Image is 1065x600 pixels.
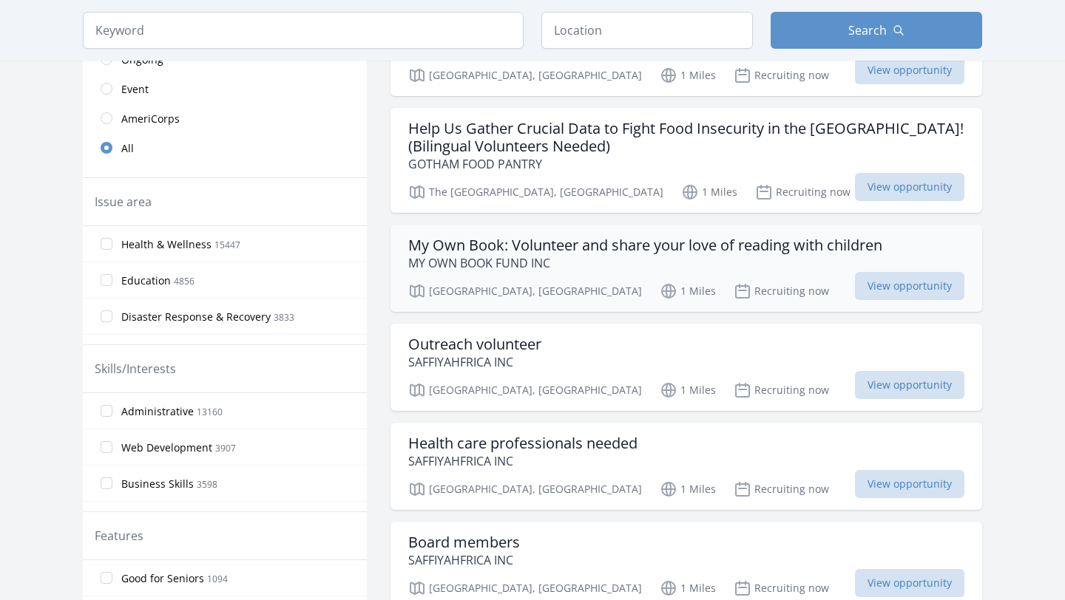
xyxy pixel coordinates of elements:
[855,470,964,498] span: View opportunity
[855,371,964,399] span: View opportunity
[408,67,642,84] p: [GEOGRAPHIC_DATA], [GEOGRAPHIC_DATA]
[408,434,638,452] h3: Health care professionals needed
[101,310,112,322] input: Disaster Response & Recovery 3833
[855,569,964,597] span: View opportunity
[408,551,520,569] p: SAFFIYAHFRICA INC
[83,12,524,49] input: Keyword
[408,155,964,173] p: GOTHAM FOOD PANTRY
[660,579,716,597] p: 1 Miles
[101,441,112,453] input: Web Development 3907
[855,56,964,84] span: View opportunity
[121,440,212,455] span: Web Development
[274,311,294,324] span: 3833
[121,477,194,491] span: Business Skills
[408,282,642,300] p: [GEOGRAPHIC_DATA], [GEOGRAPHIC_DATA]
[121,82,149,97] span: Event
[101,274,112,286] input: Education 4856
[734,579,829,597] p: Recruiting now
[121,310,271,324] span: Disaster Response & Recovery
[541,12,753,49] input: Location
[390,324,982,411] a: Outreach volunteer SAFFIYAHFRICA INC [GEOGRAPHIC_DATA], [GEOGRAPHIC_DATA] 1 Miles Recruiting now ...
[121,571,204,586] span: Good for Seniors
[681,183,737,201] p: 1 Miles
[83,74,367,103] a: Event
[197,478,217,491] span: 3598
[408,120,964,155] h3: Help Us Gather Crucial Data to Fight Food Insecurity in the [GEOGRAPHIC_DATA]! (Bilingual Volunte...
[101,572,112,584] input: Good for Seniors 1094
[660,67,716,84] p: 1 Miles
[660,381,716,399] p: 1 Miles
[408,480,642,498] p: [GEOGRAPHIC_DATA], [GEOGRAPHIC_DATA]
[408,353,541,371] p: SAFFIYAHFRICA INC
[848,21,887,39] span: Search
[95,527,143,545] legend: Features
[408,254,882,272] p: MY OWN BOOK FUND INC
[121,404,194,419] span: Administrative
[855,173,964,201] span: View opportunity
[734,480,829,498] p: Recruiting now
[408,579,642,597] p: [GEOGRAPHIC_DATA], [GEOGRAPHIC_DATA]
[101,477,112,489] input: Business Skills 3598
[408,183,663,201] p: The [GEOGRAPHIC_DATA], [GEOGRAPHIC_DATA]
[215,442,236,454] span: 3907
[121,141,134,156] span: All
[408,452,638,470] p: SAFFIYAHFRICA INC
[408,236,882,254] h3: My Own Book: Volunteer and share your love of reading with children
[408,533,520,551] h3: Board members
[83,133,367,163] a: All
[95,360,176,378] legend: Skills/Interests
[408,381,642,399] p: [GEOGRAPHIC_DATA], [GEOGRAPHIC_DATA]
[83,103,367,133] a: AmeriCorps
[771,12,982,49] button: Search
[121,273,171,288] span: Education
[214,239,240,251] span: 15447
[390,108,982,213] a: Help Us Gather Crucial Data to Fight Food Insecurity in the [GEOGRAPHIC_DATA]! (Bilingual Volunte...
[174,275,195,287] span: 4856
[390,225,982,312] a: My Own Book: Volunteer and share your love of reading with children MY OWN BOOK FUND INC [GEOGRAP...
[197,406,223,418] span: 13160
[755,183,851,201] p: Recruiting now
[121,237,212,252] span: Health & Wellness
[121,112,180,126] span: AmeriCorps
[660,480,716,498] p: 1 Miles
[734,282,829,300] p: Recruiting now
[660,282,716,300] p: 1 Miles
[207,573,228,585] span: 1094
[408,335,541,353] h3: Outreach volunteer
[734,381,829,399] p: Recruiting now
[855,272,964,300] span: View opportunity
[101,405,112,417] input: Administrative 13160
[101,238,112,250] input: Health & Wellness 15447
[390,423,982,510] a: Health care professionals needed SAFFIYAHFRICA INC [GEOGRAPHIC_DATA], [GEOGRAPHIC_DATA] 1 Miles R...
[734,67,829,84] p: Recruiting now
[95,193,152,211] legend: Issue area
